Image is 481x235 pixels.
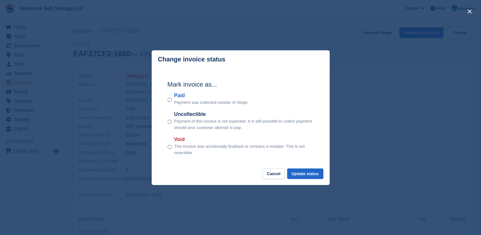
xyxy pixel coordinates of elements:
label: Uncollectible [174,110,314,118]
label: Paid [174,92,249,99]
label: Void [174,136,314,143]
p: Change invoice status [158,56,225,63]
button: Cancel [262,168,285,179]
button: close [464,6,475,17]
p: Payment was collected outside of Stripe. [174,99,249,106]
h2: Mark invoice as... [168,80,314,89]
p: This invoice was accidentally finalised or contains a mistake. This is not reversible. [174,143,314,156]
p: Payment of this invoice is not expected. It is still possible to collect payment should your cust... [174,118,314,131]
button: Update status [287,168,323,179]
